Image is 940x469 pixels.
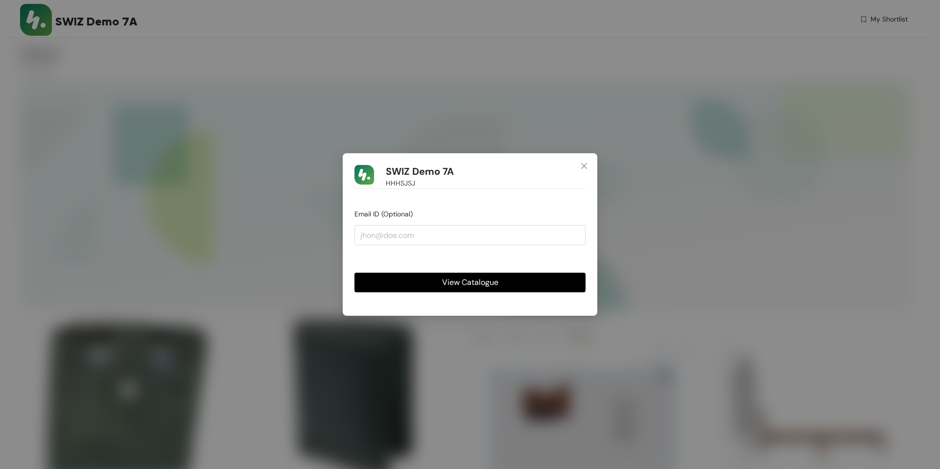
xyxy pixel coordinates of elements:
[354,225,586,245] input: jhon@doe.com
[386,178,415,188] span: HHHSJSJ
[354,165,374,185] img: Buyer Portal
[354,273,586,292] button: View Catalogue
[354,210,413,218] span: Email ID (Optional)
[442,276,498,288] span: View Catalogue
[580,162,588,170] span: close
[386,165,454,178] h1: SWIZ Demo 7A
[571,153,597,180] button: Close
